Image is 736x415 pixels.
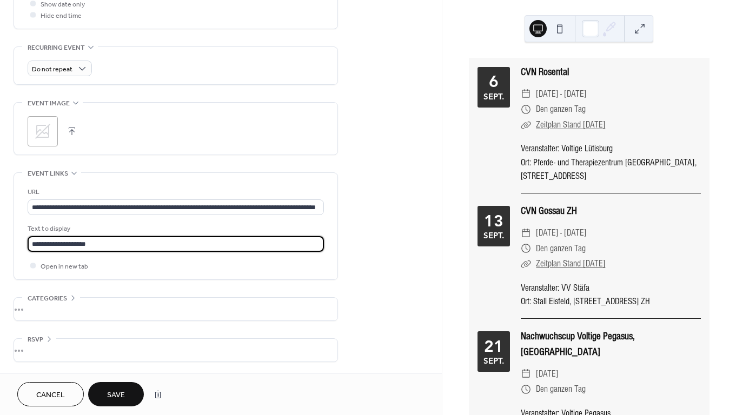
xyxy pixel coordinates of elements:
[41,10,82,22] span: Hide end time
[483,357,504,365] div: Sept.
[521,329,701,360] div: Nachwuchscup Voltige Pegasus, [GEOGRAPHIC_DATA]
[521,102,531,117] div: ​
[521,225,531,241] div: ​
[521,66,569,78] a: CVN Rosental
[536,225,586,241] span: [DATE] - [DATE]
[484,213,503,229] div: 13
[483,92,504,101] div: Sept.
[483,231,504,239] div: Sept.
[536,86,586,102] span: [DATE] - [DATE]
[107,390,125,401] span: Save
[41,261,88,272] span: Open in new tab
[521,366,531,382] div: ​
[536,119,605,130] a: Zeitplan Stand [DATE]
[536,241,586,257] span: Den ganzen Tag
[28,293,67,304] span: Categories
[521,86,531,102] div: ​
[521,241,531,257] div: ​
[88,382,144,406] button: Save
[36,390,65,401] span: Cancel
[521,205,577,217] a: CVN Gossau ZH
[14,298,337,320] div: •••
[32,63,72,76] span: Do not repeat
[521,381,531,397] div: ​
[536,366,558,382] span: [DATE]
[536,381,586,397] span: Den ganzen Tag
[28,334,43,345] span: RSVP
[28,186,322,198] div: URL
[17,382,84,406] button: Cancel
[28,116,58,146] div: ;
[489,73,499,90] div: 6
[536,102,586,117] span: Den ganzen Tag
[521,117,531,133] div: ​
[28,42,85,53] span: Recurring event
[521,256,531,272] div: ​
[536,258,605,269] a: Zeitplan Stand [DATE]
[484,338,503,354] div: 21
[28,168,68,179] span: Event links
[28,98,70,109] span: Event image
[28,223,322,235] div: Text to display
[14,339,337,362] div: •••
[521,142,701,183] div: Veranstalter: Voltige Lütisburg Ort: Pferde- und Therapiezentrum [GEOGRAPHIC_DATA], [STREET_ADDRESS]
[521,281,701,308] div: Veranstalter: VV Stäfa Ort: Stall Eisfeld, [STREET_ADDRESS] ZH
